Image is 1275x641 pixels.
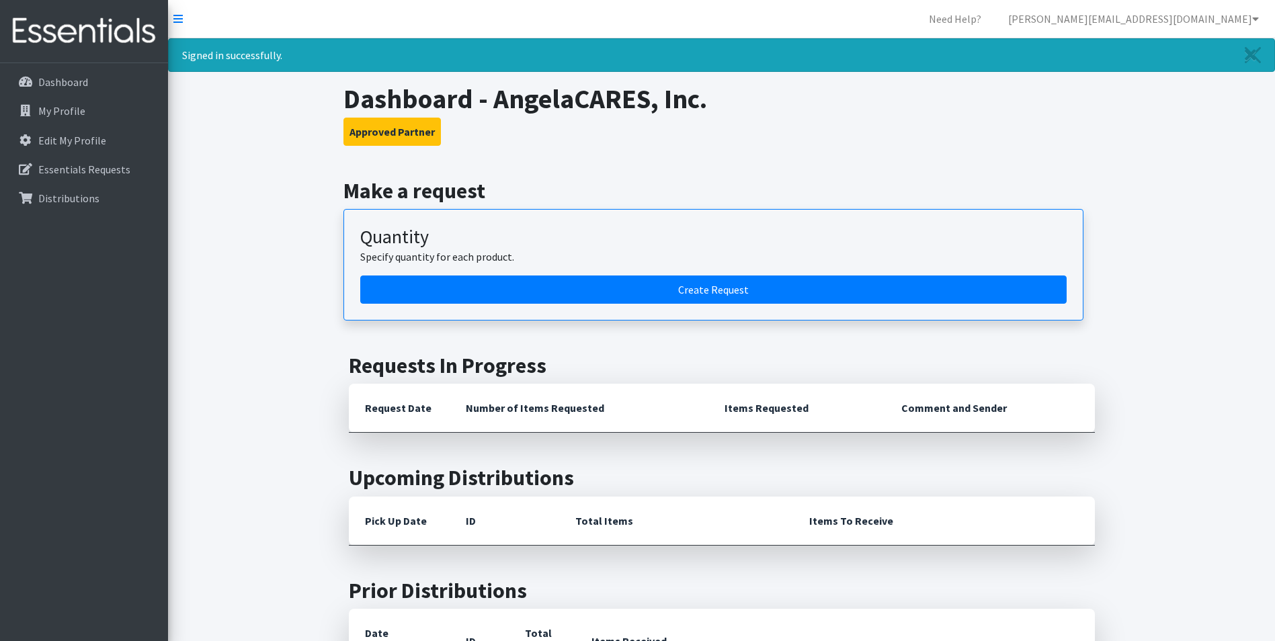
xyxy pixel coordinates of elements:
[5,127,163,154] a: Edit My Profile
[885,384,1094,433] th: Comment and Sender
[708,384,885,433] th: Items Requested
[349,384,450,433] th: Request Date
[38,75,88,89] p: Dashboard
[360,275,1067,304] a: Create a request by quantity
[5,156,163,183] a: Essentials Requests
[360,249,1067,265] p: Specify quantity for each product.
[5,185,163,212] a: Distributions
[918,5,992,32] a: Need Help?
[5,9,163,54] img: HumanEssentials
[349,578,1095,603] h2: Prior Distributions
[997,5,1270,32] a: [PERSON_NAME][EMAIL_ADDRESS][DOMAIN_NAME]
[349,353,1095,378] h2: Requests In Progress
[360,226,1067,249] h3: Quantity
[1231,39,1274,71] a: Close
[349,465,1095,490] h2: Upcoming Distributions
[5,69,163,95] a: Dashboard
[450,497,559,546] th: ID
[38,134,106,147] p: Edit My Profile
[793,497,1095,546] th: Items To Receive
[343,178,1100,204] h2: Make a request
[168,38,1275,72] div: Signed in successfully.
[38,104,85,118] p: My Profile
[349,497,450,546] th: Pick Up Date
[450,384,709,433] th: Number of Items Requested
[38,163,130,176] p: Essentials Requests
[343,83,1100,115] h1: Dashboard - AngelaCARES, Inc.
[38,191,99,205] p: Distributions
[343,118,441,146] button: Approved Partner
[559,497,793,546] th: Total Items
[5,97,163,124] a: My Profile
